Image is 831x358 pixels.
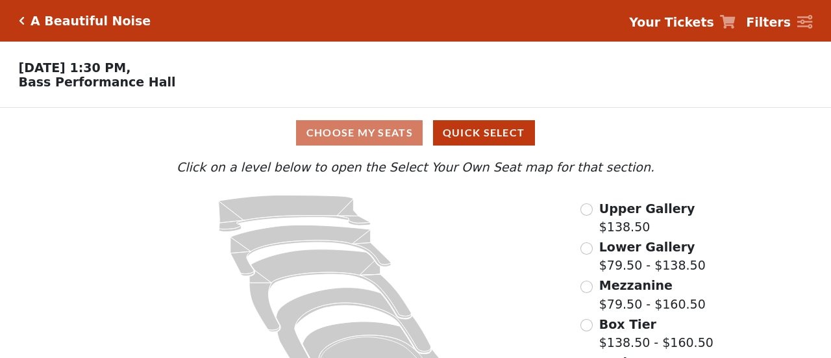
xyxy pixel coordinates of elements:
[230,225,391,276] path: Lower Gallery - Seats Available: 21
[113,158,718,177] p: Click on a level below to open the Select Your Own Seat map for that section.
[599,240,695,254] span: Lower Gallery
[19,16,25,25] a: Click here to go back to filters
[599,199,695,237] label: $138.50
[599,201,695,216] span: Upper Gallery
[629,13,736,32] a: Your Tickets
[599,317,656,331] span: Box Tier
[746,15,791,29] strong: Filters
[433,120,535,146] button: Quick Select
[31,14,151,29] h5: A Beautiful Noise
[219,196,371,232] path: Upper Gallery - Seats Available: 263
[599,276,706,313] label: $79.50 - $160.50
[746,13,812,32] a: Filters
[599,315,713,352] label: $138.50 - $160.50
[599,238,706,275] label: $79.50 - $138.50
[629,15,714,29] strong: Your Tickets
[599,278,673,292] span: Mezzanine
